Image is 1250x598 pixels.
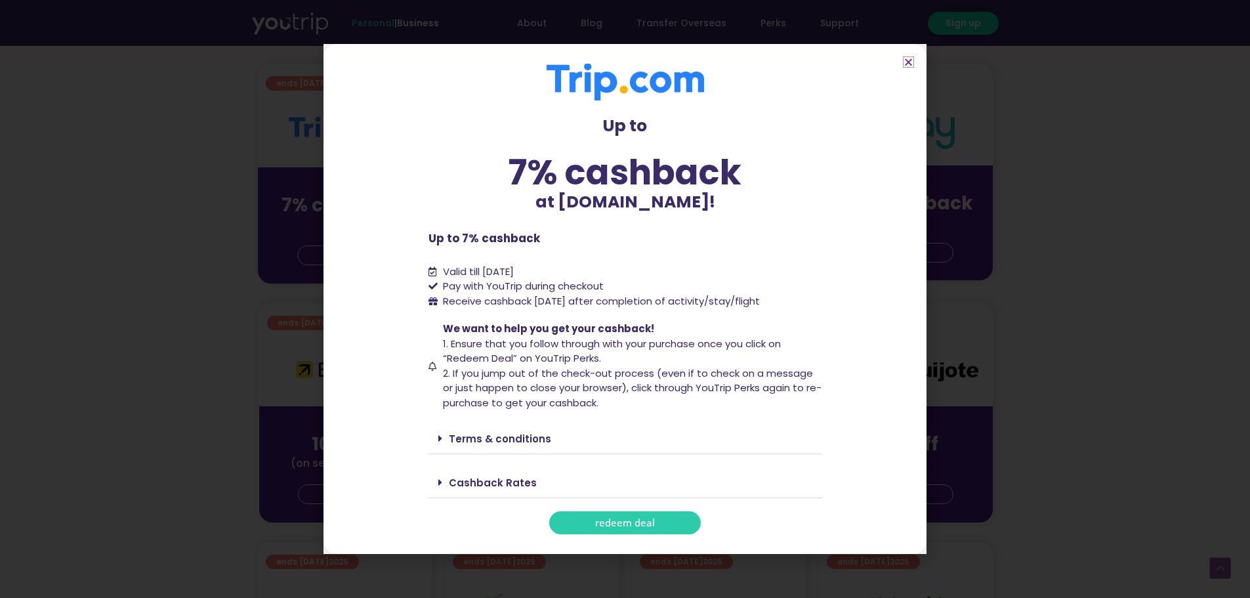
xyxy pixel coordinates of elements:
span: Pay with YouTrip during checkout [440,279,604,294]
a: redeem deal [549,511,701,534]
span: We want to help you get your cashback! [443,322,654,335]
p: Up to [428,114,822,139]
span: Valid till [DATE] [443,265,514,278]
b: Up to 7% cashback [428,230,540,246]
a: Cashback Rates [449,476,537,490]
div: 7% cashback [428,155,822,190]
span: 1. Ensure that you follow through with your purchase once you click on “Redeem Deal” on YouTrip P... [443,337,781,366]
span: Receive cashback [DATE] after completion of activity/stay/flight [443,294,760,308]
div: Cashback Rates [428,467,822,498]
span: 2. If you jump out of the check-out process (even if to check on a message or just happen to clos... [443,366,822,410]
a: Close [904,57,913,67]
p: at [DOMAIN_NAME]! [428,190,822,215]
a: Terms & conditions [449,432,551,446]
span: redeem deal [595,518,655,528]
div: Terms & conditions [428,423,822,454]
